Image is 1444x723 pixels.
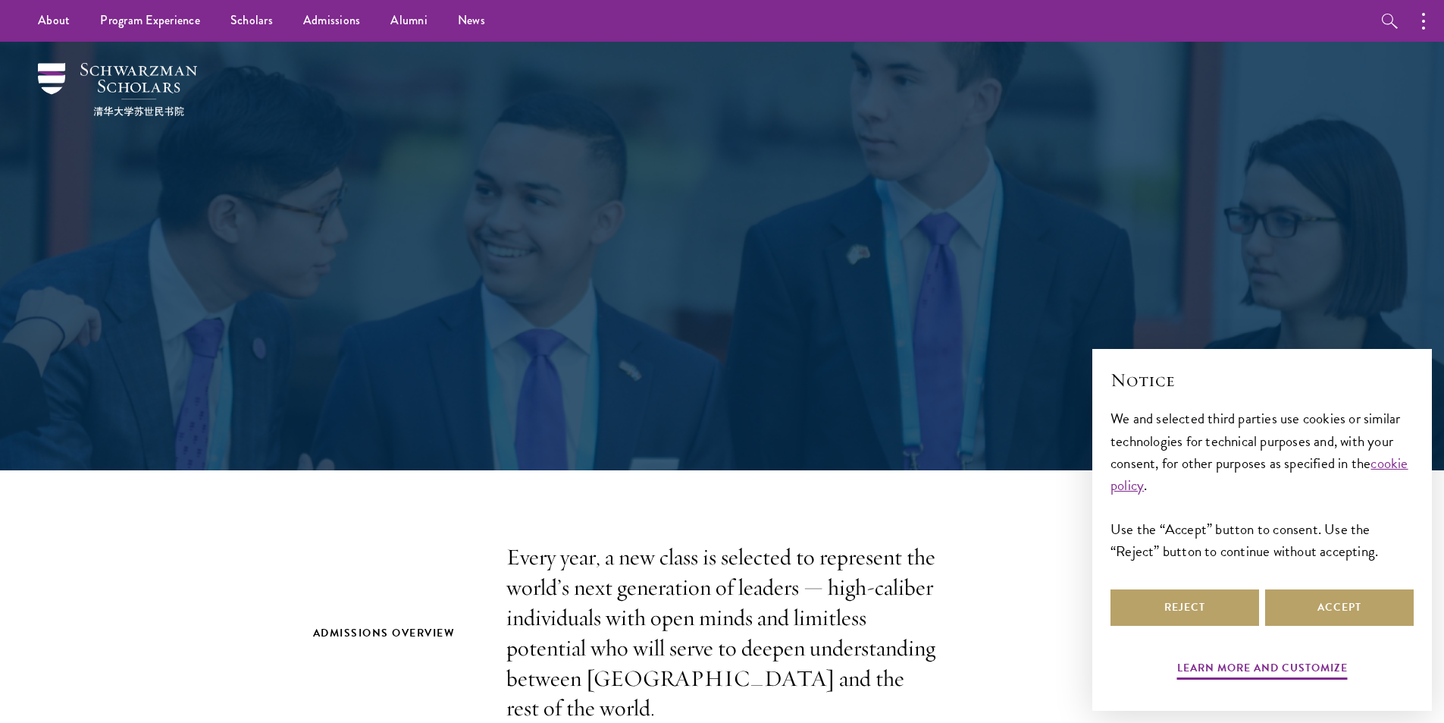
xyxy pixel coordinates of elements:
[1110,589,1259,626] button: Reject
[1110,407,1414,561] div: We and selected third parties use cookies or similar technologies for technical purposes and, wit...
[38,63,197,116] img: Schwarzman Scholars
[313,624,476,643] h2: Admissions Overview
[1110,367,1414,393] h2: Notice
[1110,452,1408,496] a: cookie policy
[1177,659,1348,682] button: Learn more and customize
[1265,589,1414,626] button: Accept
